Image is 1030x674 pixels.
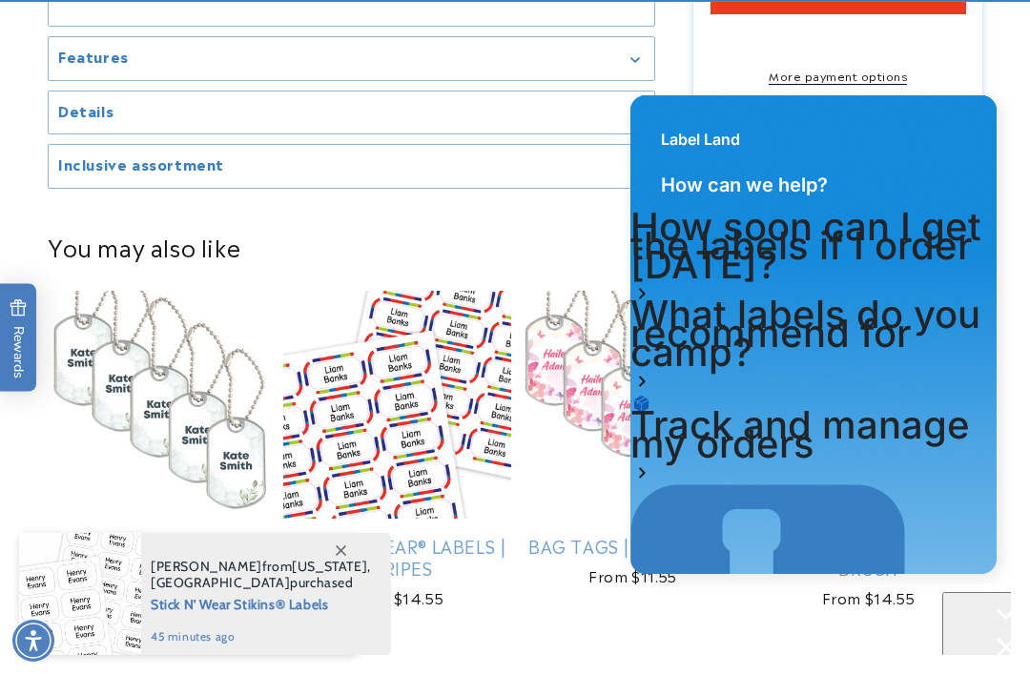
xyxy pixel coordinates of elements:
iframe: Gorgias live chat messenger [942,592,1011,655]
span: 45 minutes ago [151,628,371,645]
h2: Details [58,101,113,120]
span: Rewards [10,298,28,378]
h2: Inclusive assortment [58,155,224,174]
span: [US_STATE] [292,558,367,575]
iframe: Sign Up via Text for Offers [15,521,241,579]
iframe: Gorgias live chat window [616,86,1011,588]
a: More payment options [711,67,966,84]
summary: Features [49,38,654,81]
summary: Inclusive assortment [49,146,654,189]
div: Accessibility Menu [12,620,54,662]
img: Label Land [14,398,289,673]
h2: You may also like [48,232,982,261]
span: from , purchased [151,559,371,591]
summary: Details [49,92,654,134]
a: Stick N' Wear® Labels | Stripes [283,535,511,580]
a: Bag Tags | Butterfly [519,535,747,557]
h2: Features [58,48,129,67]
span: [GEOGRAPHIC_DATA] [151,574,290,591]
span: Stick N' Wear Stikins® Labels [151,591,371,615]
